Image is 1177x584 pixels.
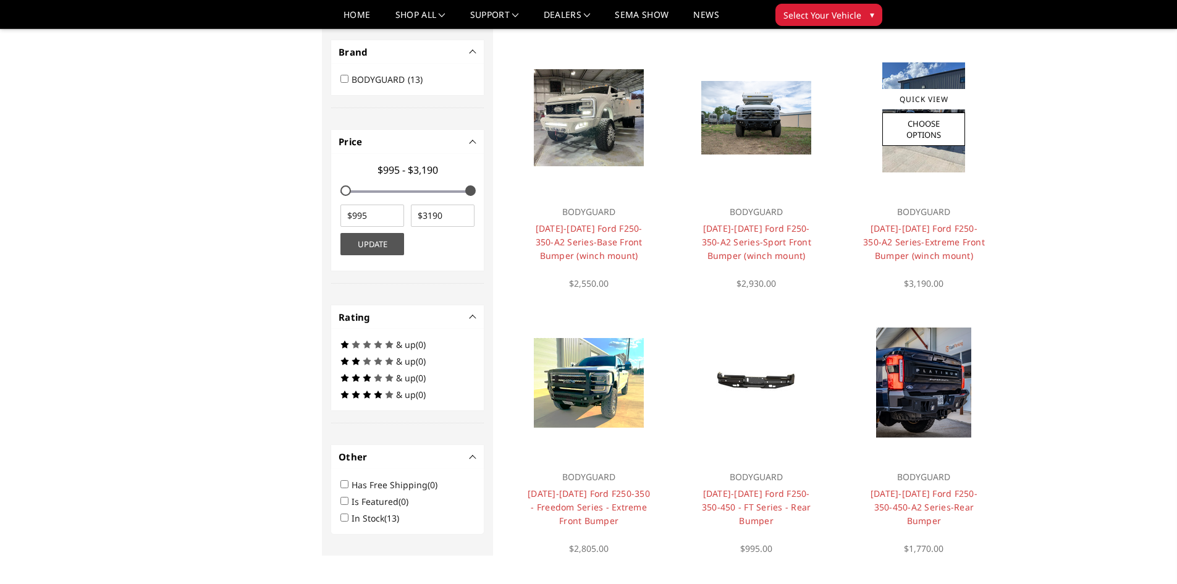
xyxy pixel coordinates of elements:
h4: Rating [339,310,476,324]
a: [DATE]-[DATE] Ford F250-350-A2 Series-Extreme Front Bumper (winch mount) [863,222,985,261]
a: Dealers [544,11,591,28]
span: (13) [384,512,399,524]
span: $2,805.00 [569,543,609,554]
a: SEMA Show [615,11,669,28]
h4: Other [339,450,476,464]
span: & up [396,372,416,384]
span: $995.00 [740,543,772,554]
label: Is Featured [352,496,416,507]
p: BODYGUARD [694,205,819,219]
span: (0) [416,389,426,400]
span: Select Your Vehicle [783,9,861,22]
input: $995 [340,205,404,227]
input: $3190 [411,205,475,227]
a: [DATE]-[DATE] Ford F250-350-A2 Series-Sport Front Bumper (winch mount) [702,222,811,261]
span: (0) [416,355,426,367]
span: & up [396,355,416,367]
p: BODYGUARD [862,205,986,219]
p: BODYGUARD [526,205,651,219]
p: BODYGUARD [694,470,819,485]
button: - [470,49,476,55]
span: $2,930.00 [736,277,776,289]
span: (0) [428,479,437,491]
span: ▾ [870,8,874,21]
a: shop all [395,11,445,28]
span: (0) [416,339,426,350]
button: - [470,314,476,320]
a: Home [344,11,370,28]
button: Update [340,233,404,255]
span: $1,770.00 [904,543,943,554]
button: - [470,138,476,145]
a: [DATE]-[DATE] Ford F250-350 - Freedom Series - Extreme Front Bumper [528,488,650,527]
span: $2,550.00 [569,277,609,289]
label: BODYGUARD [352,74,430,85]
p: BODYGUARD [862,470,986,485]
iframe: Chat Widget [1115,525,1177,584]
button: Select Your Vehicle [775,4,882,26]
a: [DATE]-[DATE] Ford F250-350-450-A2 Series-Rear Bumper [871,488,977,527]
span: (0) [416,372,426,384]
a: Quick View [882,89,965,109]
span: & up [396,339,416,350]
label: Has Free Shipping [352,479,445,491]
span: $3,190.00 [904,277,943,289]
a: Choose Options [882,112,965,146]
span: (13) [408,74,423,85]
a: [DATE]-[DATE] Ford F250-350-450 - FT Series - Rear Bumper [702,488,811,527]
h4: Price [339,135,476,149]
a: Support [470,11,519,28]
span: (0) [399,496,408,507]
p: BODYGUARD [526,470,651,485]
h4: Brand [339,45,476,59]
button: - [470,454,476,460]
a: News [693,11,719,28]
a: [DATE]-[DATE] Ford F250-350-A2 Series-Base Front Bumper (winch mount) [536,222,643,261]
label: In Stock [352,512,407,524]
span: & up [396,389,416,400]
